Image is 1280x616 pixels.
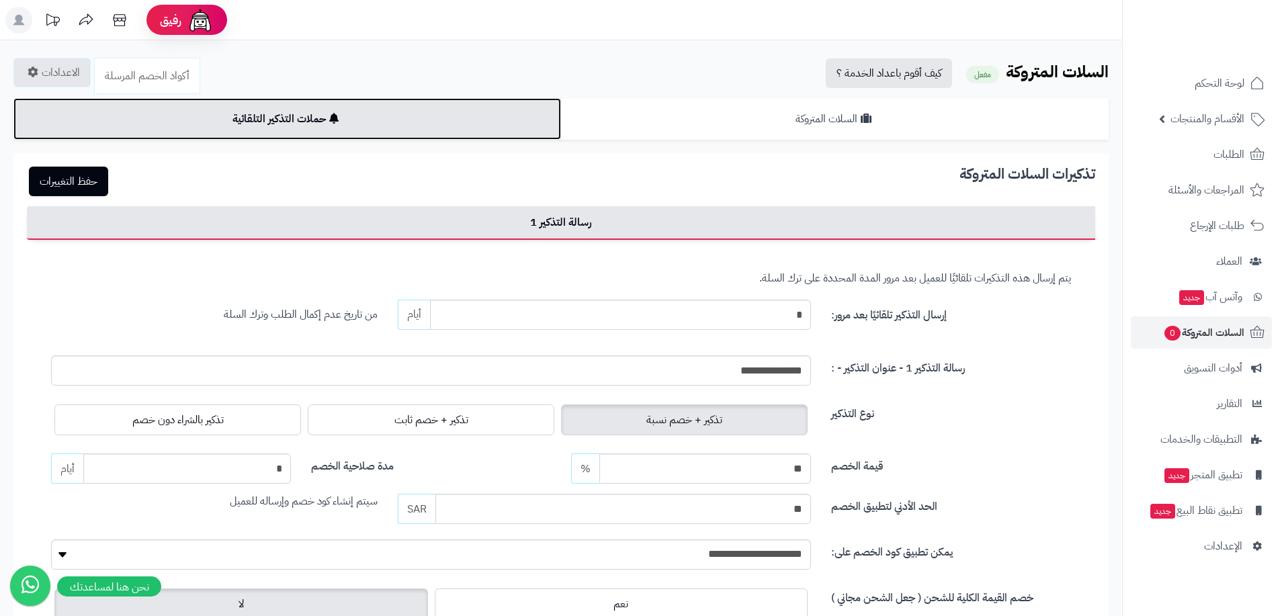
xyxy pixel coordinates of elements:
span: تطبيق نقاط البيع [1149,501,1242,520]
span: نعم [613,596,628,612]
a: طلبات الإرجاع [1131,210,1272,242]
label: رسالة التذكير 1 - عنوان التذكير - : [831,355,965,376]
a: حملات التذكير التلقائية [13,98,561,140]
b: تذكيرات السلات المتروكة [959,163,1095,185]
label: إرسال التذكير تلقائيًا بعد مرور: [831,302,947,323]
span: 0 [1164,326,1181,341]
span: جديد [1164,468,1189,483]
span: طلبات الإرجاع [1190,216,1244,235]
b: السلات المتروكة [1006,60,1109,84]
span: أيام [51,453,83,484]
span: من تاريخ عدم إكمال الطلب وترك السلة [224,306,378,322]
span: الإعدادات [1204,537,1242,556]
span: الأقسام والمنتجات [1170,109,1244,128]
a: أكواد الخصم المرسلة [94,58,200,94]
label: مدة صلاحية الخصم [311,453,394,474]
span: لوحة التحكم [1195,74,1244,93]
a: السلات المتروكة [561,98,1109,140]
span: رفيق [160,12,181,28]
label: نوع التذكير [831,401,874,422]
a: السلات المتروكة0 [1131,316,1272,349]
label: يمكن تطبيق كود الخصم على: [831,539,953,560]
a: كيف أقوم باعداد الخدمة ؟ [826,58,952,88]
span: % [581,461,591,477]
span: جديد [1150,504,1175,519]
img: ai-face.png [187,7,214,34]
span: المراجعات والأسئلة [1168,181,1244,200]
span: أيام [398,300,430,330]
a: التقارير [1131,388,1272,420]
span: لا [239,596,244,612]
label: خصم القيمة الكلية للشحن ( جعل الشحن مجاني ) [831,585,1033,606]
a: التطبيقات والخدمات [1131,423,1272,455]
a: أدوات التسويق [1131,352,1272,384]
label: الحد الأدني لتطبيق الخصم [831,494,937,515]
a: رسالة التذكير 1 [27,206,1095,240]
a: تطبيق نقاط البيعجديد [1131,494,1272,527]
a: المراجعات والأسئلة [1131,174,1272,206]
span: جديد [1179,290,1204,305]
button: حفظ التغييرات [29,167,108,196]
a: الطلبات [1131,138,1272,171]
small: يتم إرسال هذه التذكيرات تلقائيًا للعميل بعد مرور المدة المحددة على ترك السلة. [759,270,1071,286]
span: تطبيق المتجر [1163,466,1242,484]
a: الإعدادات [1131,530,1272,562]
span: العملاء [1216,252,1242,271]
span: تذكير + خصم ثابت [394,412,468,428]
span: التقارير [1217,394,1242,413]
a: لوحة التحكم [1131,67,1272,99]
span: وآتس آب [1178,288,1242,306]
a: تطبيق المتجرجديد [1131,459,1272,491]
span: السلات المتروكة [1163,323,1244,342]
span: أدوات التسويق [1184,359,1242,378]
a: الاعدادات [13,58,91,87]
span: سيتم إنشاء كود خصم وإرساله للعميل [230,493,378,509]
small: مفعل [966,66,999,83]
span: الطلبات [1213,145,1244,164]
span: SAR [398,494,435,524]
label: قيمة الخصم [831,453,883,474]
a: وآتس آبجديد [1131,281,1272,313]
a: العملاء [1131,245,1272,277]
a: تحديثات المنصة [36,7,69,37]
span: التطبيقات والخدمات [1160,430,1242,449]
span: تذكير بالشراء دون خصم [132,412,224,428]
span: تذكير + خصم نسبة [646,412,722,428]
